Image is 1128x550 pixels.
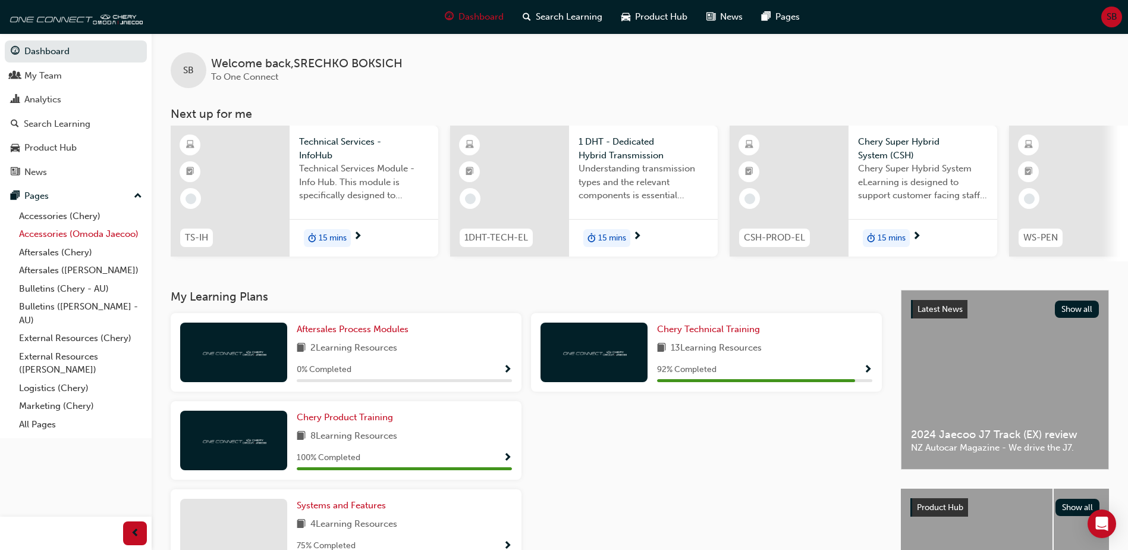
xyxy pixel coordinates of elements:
[918,304,963,314] span: Latest News
[706,10,715,24] span: news-icon
[186,164,194,180] span: booktick-icon
[1055,301,1099,318] button: Show all
[14,329,147,348] a: External Resources (Chery)
[5,38,147,185] button: DashboardMy TeamAnalyticsSearch LearningProduct HubNews
[297,411,398,424] a: Chery Product Training
[24,165,47,179] div: News
[458,10,504,24] span: Dashboard
[1107,10,1117,24] span: SB
[297,451,360,465] span: 100 % Completed
[11,46,20,57] span: guage-icon
[503,453,512,464] span: Show Progress
[466,164,474,180] span: booktick-icon
[211,57,403,71] span: Welcome back , SRECHKO BOKSICH
[5,185,147,207] button: Pages
[745,164,753,180] span: booktick-icon
[911,428,1099,442] span: 2024 Jaecoo J7 Track (EX) review
[466,137,474,153] span: learningResourceType_ELEARNING-icon
[185,231,208,245] span: TS-IH
[353,232,362,242] span: next-icon
[201,435,266,446] img: oneconnect
[14,348,147,379] a: External Resources ([PERSON_NAME])
[5,65,147,87] a: My Team
[297,499,391,512] a: Systems and Features
[11,167,20,178] span: news-icon
[775,10,800,24] span: Pages
[134,189,142,204] span: up-icon
[587,230,596,246] span: duration-icon
[730,126,997,257] a: CSH-PROD-ELChery Super Hybrid System (CSH)Chery Super Hybrid System eLearning is designed to supp...
[561,346,627,358] img: oneconnect
[744,193,755,204] span: learningRecordVerb_NONE-icon
[657,323,765,336] a: Chery Technical Training
[186,193,196,204] span: learningRecordVerb_NONE-icon
[5,161,147,183] a: News
[297,341,306,356] span: book-icon
[867,230,875,246] span: duration-icon
[310,517,397,532] span: 4 Learning Resources
[720,10,743,24] span: News
[24,93,61,107] div: Analytics
[14,225,147,243] a: Accessories (Omoda Jaecoo)
[11,71,20,82] span: people-icon
[744,231,805,245] span: CSH-PROD-EL
[297,412,393,423] span: Chery Product Training
[14,397,147,415] a: Marketing (Chery)
[297,323,413,336] a: Aftersales Process Modules
[762,10,771,24] span: pages-icon
[911,300,1099,319] a: Latest NewsShow all
[911,441,1099,455] span: NZ Autocar Magazine - We drive the J7.
[6,5,143,29] img: oneconnect
[24,69,62,83] div: My Team
[878,232,906,245] span: 15 mins
[297,517,306,532] span: book-icon
[503,362,512,377] button: Show Progress
[1025,164,1033,180] span: booktick-icon
[465,193,476,204] span: learningRecordVerb_NONE-icon
[513,5,612,29] a: search-iconSearch Learning
[523,10,531,24] span: search-icon
[863,362,872,377] button: Show Progress
[503,365,512,376] span: Show Progress
[1088,510,1116,538] div: Open Intercom Messenger
[11,143,20,154] span: car-icon
[657,324,760,335] span: Chery Technical Training
[5,137,147,159] a: Product Hub
[14,415,147,434] a: All Pages
[14,379,147,398] a: Logistics (Chery)
[464,231,528,245] span: 1DHT-TECH-EL
[745,137,753,153] span: learningResourceType_ELEARNING-icon
[901,290,1109,470] a: Latest NewsShow all2024 Jaecoo J7 Track (EX) reviewNZ Autocar Magazine - We drive the J7.
[1024,193,1035,204] span: learningRecordVerb_NONE-icon
[152,107,1128,121] h3: Next up for me
[11,191,20,202] span: pages-icon
[24,141,77,155] div: Product Hub
[579,135,708,162] span: 1 DHT - Dedicated Hybrid Transmission
[633,232,642,242] span: next-icon
[435,5,513,29] a: guage-iconDashboard
[5,113,147,135] a: Search Learning
[1025,137,1033,153] span: learningResourceType_ELEARNING-icon
[657,341,666,356] span: book-icon
[308,230,316,246] span: duration-icon
[621,10,630,24] span: car-icon
[319,232,347,245] span: 15 mins
[912,232,921,242] span: next-icon
[1101,7,1122,27] button: SB
[211,71,278,82] span: To One Connect
[612,5,697,29] a: car-iconProduct Hub
[299,135,429,162] span: Technical Services - InfoHub
[171,126,438,257] a: TS-IHTechnical Services - InfoHubTechnical Services Module - Info Hub. This module is specificall...
[183,64,194,77] span: SB
[297,500,386,511] span: Systems and Features
[5,89,147,111] a: Analytics
[536,10,602,24] span: Search Learning
[299,162,429,202] span: Technical Services Module - Info Hub. This module is specifically designed to address the require...
[858,162,988,202] span: Chery Super Hybrid System eLearning is designed to support customer facing staff with the underst...
[14,243,147,262] a: Aftersales (Chery)
[657,363,717,377] span: 92 % Completed
[1023,231,1058,245] span: WS-PEN
[14,280,147,298] a: Bulletins (Chery - AU)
